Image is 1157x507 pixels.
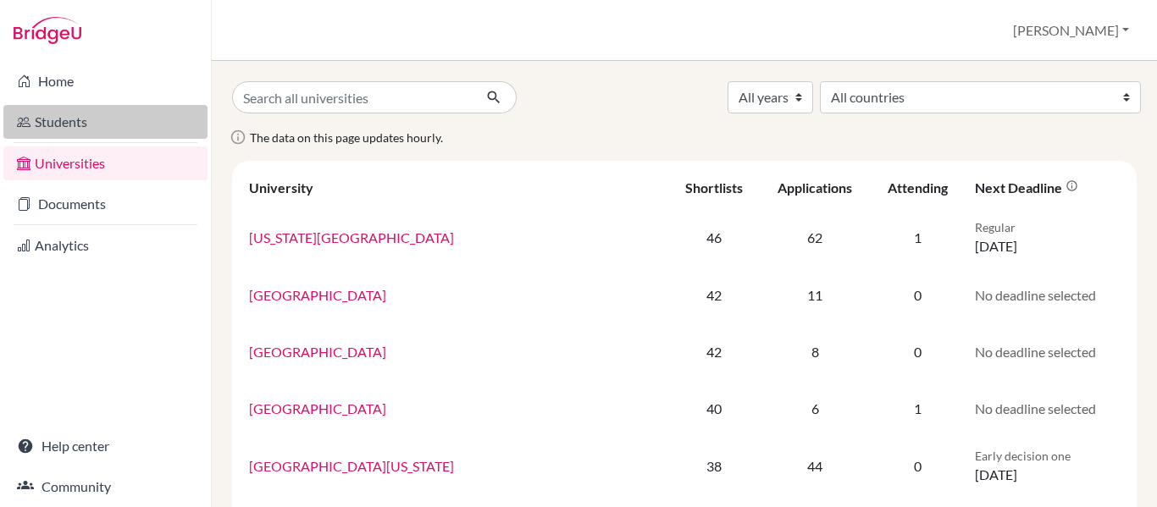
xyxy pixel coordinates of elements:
td: 6 [760,380,871,437]
div: Next deadline [975,179,1078,196]
span: The data on this page updates hourly. [250,130,443,145]
td: [DATE] [965,437,1130,495]
input: Search all universities [232,81,473,113]
td: [DATE] [965,208,1130,267]
p: Early decision one [975,447,1120,465]
a: Help center [3,429,208,463]
td: 62 [760,208,871,267]
td: 8 [760,323,871,380]
td: 46 [668,208,760,267]
td: 1 [871,208,965,267]
p: Regular [975,218,1120,236]
td: 44 [760,437,871,495]
a: [GEOGRAPHIC_DATA] [249,400,386,416]
span: No deadline selected [975,344,1096,360]
div: Shortlists [685,179,743,196]
td: 42 [668,323,760,380]
a: [GEOGRAPHIC_DATA] [249,287,386,303]
img: Bridge-U [14,17,81,44]
a: [GEOGRAPHIC_DATA][US_STATE] [249,458,454,474]
a: Students [3,105,208,139]
a: Analytics [3,229,208,262]
a: Universities [3,146,208,180]
td: 42 [668,267,760,323]
a: [GEOGRAPHIC_DATA] [249,344,386,360]
div: Applications [778,179,852,196]
td: 0 [871,323,965,380]
button: [PERSON_NAME] [1005,14,1137,47]
a: Home [3,64,208,98]
span: No deadline selected [975,287,1096,303]
td: 0 [871,267,965,323]
td: 0 [871,437,965,495]
td: 40 [668,380,760,437]
td: 11 [760,267,871,323]
div: Attending [888,179,948,196]
td: 1 [871,380,965,437]
a: Documents [3,187,208,221]
span: No deadline selected [975,400,1096,416]
a: Community [3,470,208,504]
th: University [239,168,668,208]
td: 38 [668,437,760,495]
a: [US_STATE][GEOGRAPHIC_DATA] [249,229,454,245]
